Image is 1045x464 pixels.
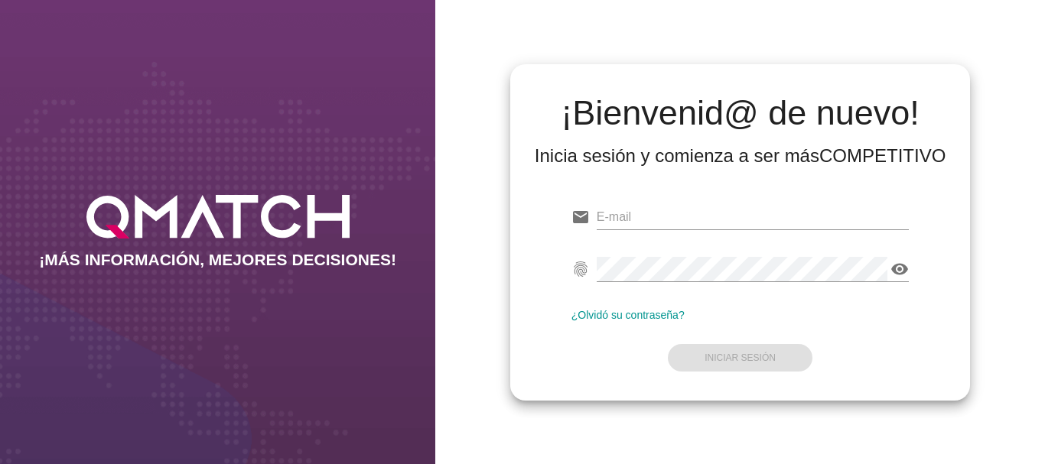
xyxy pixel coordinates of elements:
i: visibility [890,260,909,278]
h2: ¡MÁS INFORMACIÓN, MEJORES DECISIONES! [39,251,396,269]
input: E-mail [597,205,910,229]
div: Inicia sesión y comienza a ser más [535,144,946,168]
h2: ¡Bienvenid@ de nuevo! [535,95,946,131]
i: fingerprint [571,260,590,278]
strong: COMPETITIVO [819,145,946,166]
i: email [571,208,590,226]
a: ¿Olvidó su contraseña? [571,309,685,321]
